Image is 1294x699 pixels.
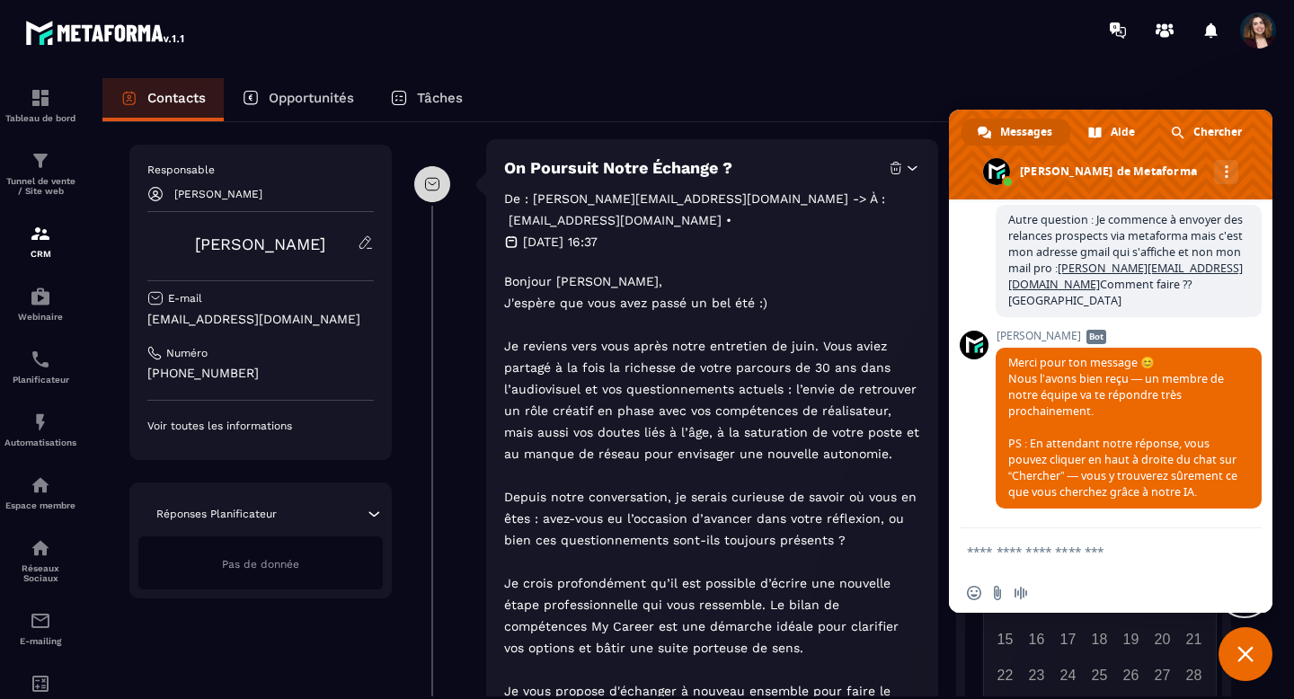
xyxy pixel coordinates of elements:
[4,74,76,137] a: formationformationTableau de bord
[168,291,202,305] p: E-mail
[1052,624,1084,655] div: 17
[4,636,76,646] p: E-mailing
[1115,624,1147,655] div: 19
[147,419,374,433] p: Voir toutes les informations
[1178,659,1210,691] div: 28
[30,673,51,695] img: accountant
[504,270,920,292] p: Bonjour [PERSON_NAME],
[1155,119,1260,146] a: Chercher
[4,563,76,583] p: Réseaux Sociaux
[504,335,920,465] p: Je reviens vers vous après notre entretien de juin. Vous aviez partagé à la fois la richesse de v...
[1147,659,1178,691] div: 27
[1084,624,1115,655] div: 18
[166,346,208,360] p: Numéro
[989,659,1021,691] div: 22
[1008,212,1243,308] span: Autre question : Je commence à envoyer des relances prospects via metaforma mais c'est mon adress...
[990,586,1005,600] span: Envoyer un fichier
[30,411,51,433] img: automations
[30,610,51,632] img: email
[4,438,76,447] p: Automatisations
[4,500,76,510] p: Espace membre
[1147,624,1178,655] div: 20
[1086,330,1106,344] span: Bot
[1008,355,1237,500] span: Merci pour ton message 😊 Nous l’avons bien reçu — un membre de notre équipe va te répondre très p...
[4,209,76,272] a: formationformationCRM
[147,311,374,328] p: [EMAIL_ADDRESS][DOMAIN_NAME]
[1178,624,1210,655] div: 21
[4,272,76,335] a: automationsautomationsWebinaire
[174,188,262,200] p: [PERSON_NAME]
[30,286,51,307] img: automations
[4,375,76,385] p: Planificateur
[962,119,1070,146] a: Messages
[504,292,920,314] p: J'espère que vous avez passé un bel été :)
[1084,659,1115,691] div: 25
[1219,627,1272,681] a: Fermer le chat
[4,176,76,196] p: Tunnel de vente / Site web
[222,558,299,571] span: Pas de donnée
[30,150,51,172] img: formation
[1008,261,1243,292] a: [PERSON_NAME][EMAIL_ADDRESS][DOMAIN_NAME]
[996,330,1262,342] span: [PERSON_NAME]
[147,90,206,106] p: Contacts
[4,461,76,524] a: automationsautomationsEspace membre
[504,157,732,179] p: On poursuit notre échange ?
[156,507,277,521] p: Réponses Planificateur
[4,398,76,461] a: automationsautomationsAutomatisations
[147,163,374,177] p: Responsable
[4,249,76,259] p: CRM
[269,90,354,106] p: Opportunités
[30,87,51,109] img: formation
[1021,659,1052,691] div: 23
[1115,659,1147,691] div: 26
[1000,119,1052,146] span: Messages
[967,528,1219,573] textarea: Entrez votre message...
[4,312,76,322] p: Webinaire
[30,474,51,496] img: automations
[1072,119,1153,146] a: Aide
[1014,586,1028,600] span: Message audio
[509,209,722,231] span: [EMAIL_ADDRESS][DOMAIN_NAME]
[4,335,76,398] a: schedulerschedulerPlanificateur
[523,231,598,252] p: [DATE] 16:37
[224,78,372,121] a: Opportunités
[4,137,76,209] a: formationformationTunnel de vente / Site web
[504,572,920,659] p: Je crois profondément qu’il est possible d’écrire une nouvelle étape professionnelle qui vous res...
[30,349,51,370] img: scheduler
[1021,624,1052,655] div: 16
[417,90,463,106] p: Tâches
[989,624,1021,655] div: 15
[372,78,481,121] a: Tâches
[1111,119,1135,146] span: Aide
[504,188,916,231] p: De : [PERSON_NAME][EMAIL_ADDRESS][DOMAIN_NAME] -> À : •
[25,16,187,49] img: logo
[195,234,325,253] a: [PERSON_NAME]
[4,113,76,123] p: Tableau de bord
[967,586,981,600] span: Insérer un emoji
[4,597,76,659] a: emailemailE-mailing
[1052,659,1084,691] div: 24
[1193,119,1242,146] span: Chercher
[147,365,374,382] p: [PHONE_NUMBER]
[102,78,224,121] a: Contacts
[30,537,51,559] img: social-network
[4,524,76,597] a: social-networksocial-networkRéseaux Sociaux
[30,223,51,244] img: formation
[504,486,920,551] p: Depuis notre conversation, je serais curieuse de savoir où vous en êtes : avez-vous eu l’occasion...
